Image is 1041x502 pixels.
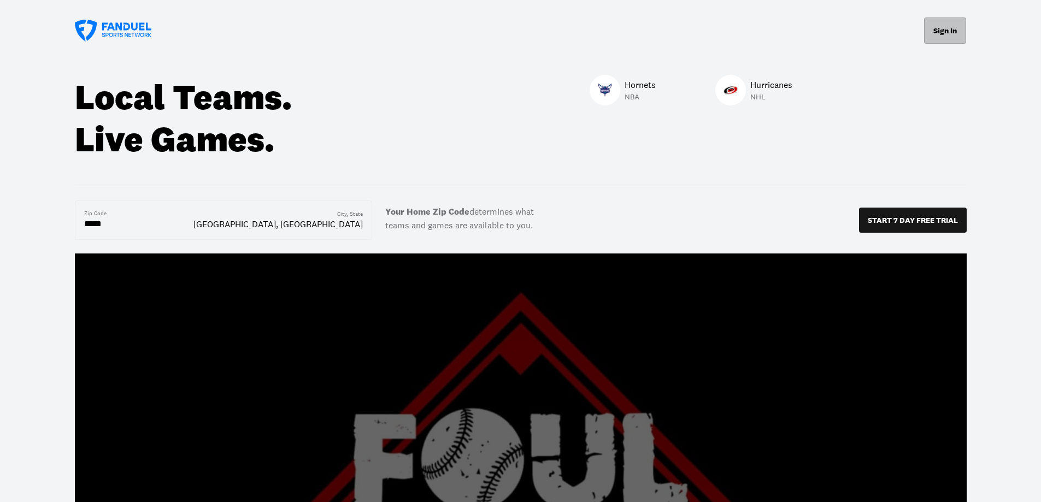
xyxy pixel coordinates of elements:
[337,210,363,218] div: City, State
[590,75,656,109] a: HornetsHornetsHornetsNBA
[859,208,967,233] button: START 7 DAY FREE TRIAL
[750,91,792,102] p: NHL
[372,200,547,240] label: determines what teams and games are available to you.
[193,218,363,230] div: [GEOGRAPHIC_DATA], [GEOGRAPHIC_DATA]
[84,210,107,217] div: Zip Code
[625,91,656,102] p: NBA
[385,206,469,217] b: Your Home Zip Code
[75,76,321,161] div: Local Teams. Live Games.
[598,83,612,97] img: Hornets
[625,78,656,91] p: Hornets
[750,78,792,91] p: Hurricanes
[715,75,792,109] a: HurricanesHurricanesHurricanesNHL
[868,216,958,224] p: START 7 DAY FREE TRIAL
[924,17,966,44] button: Sign In
[75,20,151,42] a: FanDuel Sports Network
[724,83,738,97] img: Hurricanes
